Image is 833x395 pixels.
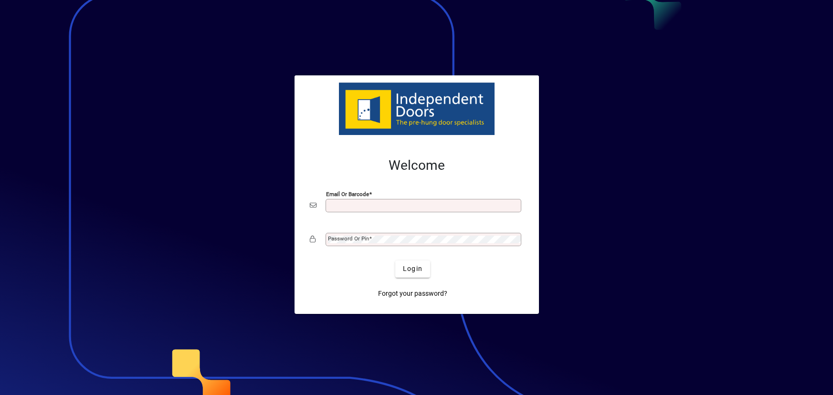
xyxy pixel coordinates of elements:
[378,289,447,299] span: Forgot your password?
[374,285,451,302] a: Forgot your password?
[328,235,369,242] mat-label: Password or Pin
[326,190,369,197] mat-label: Email or Barcode
[403,264,422,274] span: Login
[395,260,430,278] button: Login
[310,157,524,174] h2: Welcome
